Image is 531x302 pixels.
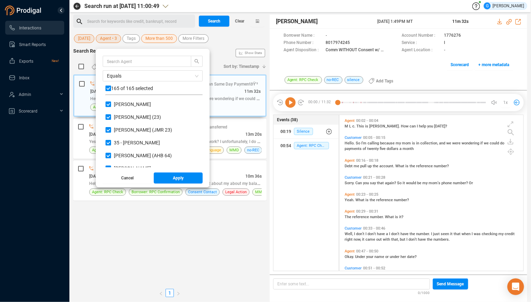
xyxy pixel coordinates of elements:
[361,141,368,145] span: I'm
[434,164,449,168] span: number?
[391,232,401,236] span: don't
[345,266,362,270] span: Customer
[453,19,469,24] span: 11m 32s
[394,198,409,202] span: number?
[434,124,447,128] span: [DATE]?
[284,32,322,39] span: Borrower Name :
[433,237,450,242] span: numbers.
[389,232,391,236] span: I
[368,232,377,236] span: don't
[345,175,362,180] span: Customer
[444,32,461,39] span: 1776276
[284,47,322,54] span: Agent Disposition :
[92,147,123,153] span: Agent: RPC Check
[402,47,441,54] span: Agent Location :
[362,266,387,270] span: 00:51 - 00:52
[403,146,414,151] span: month
[224,61,259,72] span: Sort by: Timestamp
[93,104,124,110] span: Agent: RPC Check
[345,209,355,214] span: Agent
[366,255,374,259] span: your
[427,237,433,242] span: the
[345,237,354,242] span: right
[127,34,136,43] span: Tags
[245,11,262,95] span: Show Stats
[396,141,402,145] span: my
[401,232,410,236] span: have
[355,192,380,197] span: 00:23 - 00:25
[480,141,484,145] span: if
[345,192,355,197] span: Agent
[354,237,362,242] span: now,
[345,226,362,231] span: Customer
[123,34,140,43] button: Tags
[412,141,416,145] span: is
[178,34,209,43] button: More Filters
[380,146,387,151] span: five
[174,289,183,297] li: Next Page
[376,237,383,242] span: out
[235,16,244,27] span: Clear
[78,34,90,43] span: [DATE]
[73,118,267,159] div: [PERSON_NAME]| Communication WITHOUT Consent Call Transferred[DATE] 11:56AM MT| mlc13m 20sYes. I ...
[377,232,386,236] span: have
[391,237,400,242] span: that,
[447,59,473,70] button: Scorecard
[19,26,41,30] span: Interactions
[399,146,403,151] span: a
[166,289,174,297] a: 1
[5,54,64,68] li: Exports
[377,18,444,25] span: [DATE] 1:49PM MT
[294,128,313,135] span: Silence
[111,86,153,91] span: 165 of 165 selected
[385,215,395,219] span: What
[505,232,515,236] span: credit
[19,42,46,47] span: Smart Reports
[19,59,33,64] span: Exports
[401,255,407,259] span: her
[370,215,385,219] span: number.
[441,232,450,236] span: seen
[349,124,352,128] span: L
[326,39,350,47] span: 8017974245
[482,232,498,236] span: checking
[273,139,339,153] button: 00:54Agent: RPC Check
[368,164,373,168] span: up
[343,117,523,270] div: grid
[326,32,327,39] span: -
[410,164,416,168] span: the
[19,109,37,114] span: Scorecard
[345,164,354,168] span: Debt
[362,175,387,180] span: 00:21 - 00:28
[19,92,31,97] span: Admin
[406,181,417,185] span: would
[403,181,406,185] span: it
[354,164,360,168] span: me
[454,232,462,236] span: that
[437,278,464,290] span: Send Message
[444,47,446,54] span: -
[92,189,123,195] span: Agent: RPC Check
[199,16,229,27] button: Search
[345,158,355,163] span: Agent
[191,59,202,64] span: search
[166,289,174,297] li: 1
[362,226,387,231] span: 00:33 - 00:46
[154,172,203,184] button: Apply
[365,124,369,128] span: is
[365,237,376,242] span: came
[376,75,394,87] span: Add Tags
[90,96,281,101] span: Hello. So I'm calling because my mom is in collection, and we were wondering if we could do payments
[345,141,356,145] span: Hello.
[145,34,173,43] span: More than 500
[141,34,177,43] button: More than 500
[354,232,356,236] span: I
[484,141,490,145] span: we
[114,140,160,145] span: 35 - [PERSON_NAME]
[5,6,43,15] img: prodigal-logo
[352,215,370,219] span: reference
[486,2,489,9] span: G
[355,198,365,202] span: What
[326,47,386,54] span: Comm WITHOUT Consent w/ Payment Plan Same Day PaymentðŸ’²
[106,101,203,167] div: grid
